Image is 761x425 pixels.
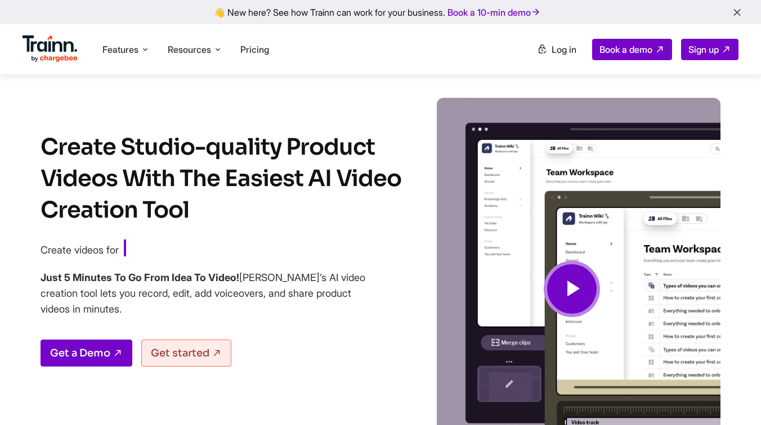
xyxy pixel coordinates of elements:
[592,39,672,60] a: Book a demo
[530,39,583,60] a: Log in
[41,340,132,367] a: Get a Demo
[681,39,738,60] a: Sign up
[445,4,543,20] a: Book a 10-min demo
[124,239,266,259] span: Customer Training
[7,7,754,17] div: 👋 New here? See how Trainn can work for your business.
[705,371,761,425] iframe: Chat Widget
[240,44,269,55] a: Pricing
[41,244,119,256] span: Create videos for
[41,270,367,317] h4: [PERSON_NAME]’s AI video creation tool lets you record, edit, add voiceovers, and share product v...
[102,43,138,56] span: Features
[168,43,211,56] span: Resources
[552,44,576,55] span: Log in
[23,35,78,62] img: Trainn Logo
[688,44,719,55] span: Sign up
[41,272,239,283] b: Just 5 Minutes To Go From Idea To Video!
[41,132,423,226] h1: Create Studio-quality Product Videos With The Easiest AI Video Creation Tool
[141,340,231,367] a: Get started
[599,44,652,55] span: Book a demo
